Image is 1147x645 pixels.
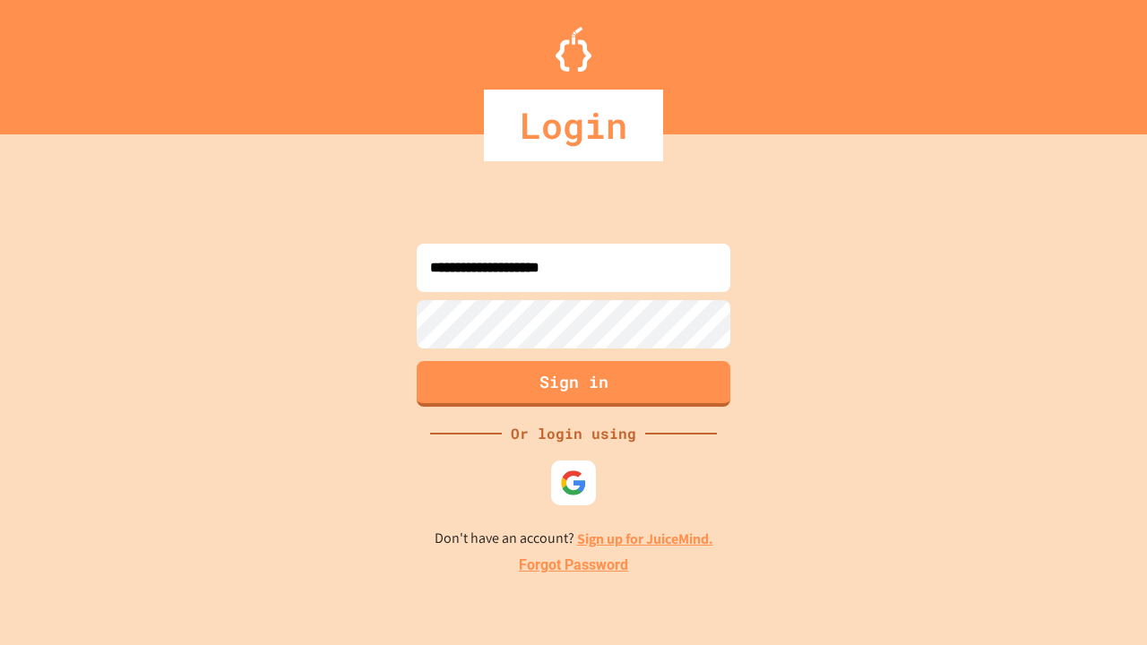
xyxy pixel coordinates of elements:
div: Or login using [502,423,645,444]
a: Forgot Password [519,555,628,576]
p: Don't have an account? [435,528,713,550]
div: Login [484,90,663,161]
a: Sign up for JuiceMind. [577,529,713,548]
button: Sign in [417,361,730,407]
img: Logo.svg [556,27,591,72]
img: google-icon.svg [560,469,587,496]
